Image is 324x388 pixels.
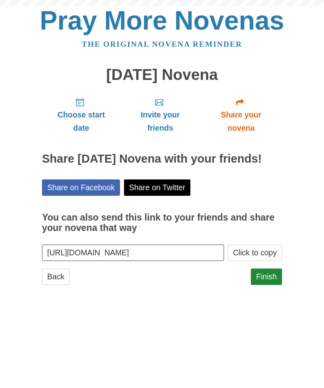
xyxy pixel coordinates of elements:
a: Share on Twitter [124,179,191,196]
a: Finish [251,269,282,285]
a: The original novena reminder [82,40,242,48]
span: Share your novena [208,108,274,135]
h3: You can also send this link to your friends and share your novena that way [42,213,282,233]
span: Choose start date [50,108,112,135]
button: Click to copy [228,245,282,261]
h1: [DATE] Novena [42,66,282,84]
h2: Share [DATE] Novena with your friends! [42,153,282,165]
a: Share your novena [200,91,282,139]
a: Choose start date [42,91,120,139]
span: Invite your friends [128,108,192,135]
a: Share on Facebook [42,179,120,196]
a: Back [42,269,70,285]
a: Invite your friends [120,91,200,139]
a: Pray More Novenas [40,6,284,35]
